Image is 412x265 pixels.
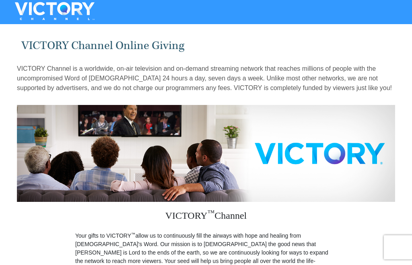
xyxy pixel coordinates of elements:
[75,202,337,232] h3: VICTORY Channel
[131,232,136,236] sup: ™
[4,2,105,20] img: VICTORYTHON - VICTORY Channel
[208,209,215,217] sup: ™
[21,39,391,52] h1: VICTORY Channel Online Giving
[17,64,395,93] p: VICTORY Channel is a worldwide, on-air television and on-demand streaming network that reaches mi...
